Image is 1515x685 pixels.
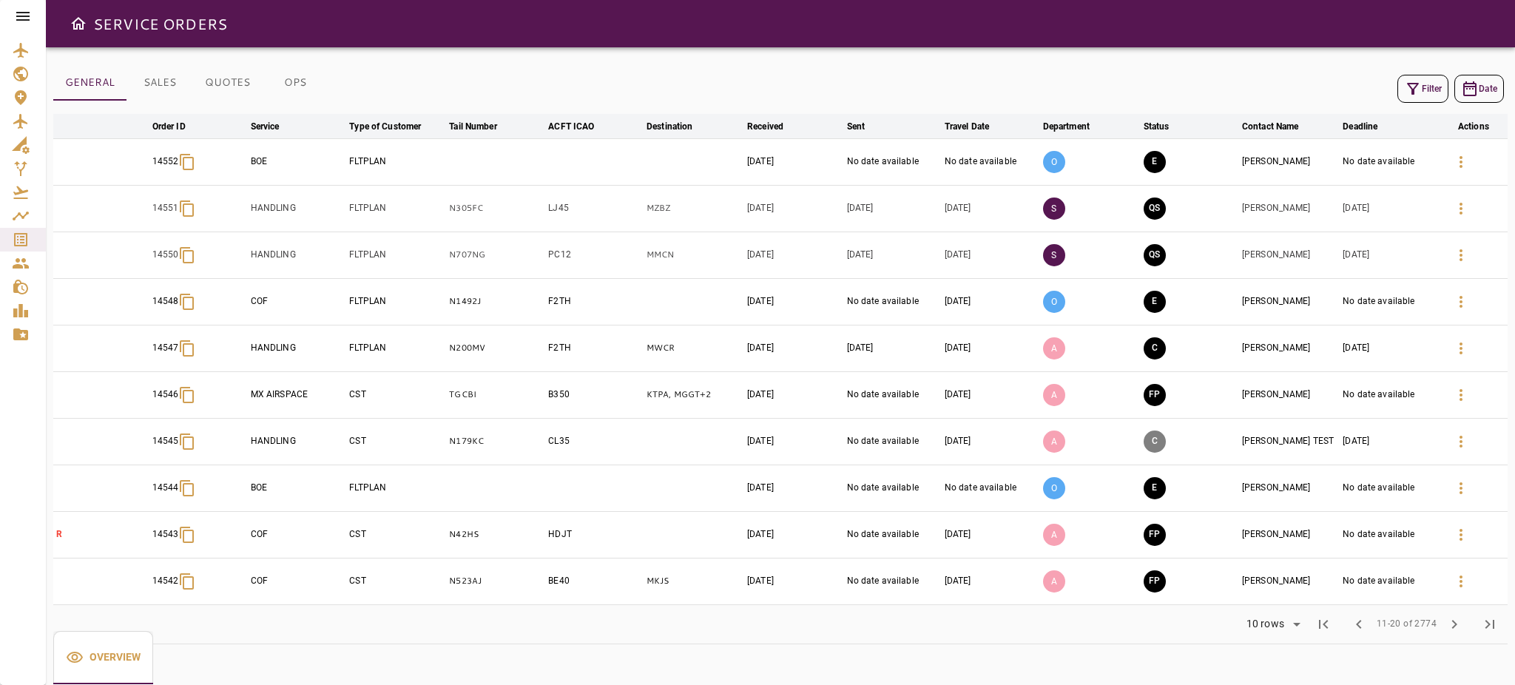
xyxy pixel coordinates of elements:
td: No date available [1340,278,1439,325]
button: Details [1443,424,1479,459]
span: Next Page [1437,607,1472,642]
td: No date available [844,558,942,604]
p: 14545 [152,435,179,448]
p: 14551 [152,202,179,215]
span: chevron_left [1350,615,1368,633]
td: [DATE] [942,371,1040,418]
td: BE40 [545,558,644,604]
td: F2TH [545,278,644,325]
td: [PERSON_NAME] [1239,465,1340,511]
td: HANDLING [248,232,347,278]
td: FLTPLAN [346,185,446,232]
button: CLOSED [1144,337,1166,360]
button: Details [1443,564,1479,599]
div: Contact Name [1242,118,1299,135]
td: [DATE] [744,138,844,185]
div: 10 rows [1243,618,1288,630]
h6: SERVICE ORDERS [93,12,227,36]
span: Tail Number [449,118,516,135]
span: Sent [847,118,885,135]
button: Open drawer [64,9,93,38]
td: [PERSON_NAME] [1239,325,1340,371]
td: No date available [844,418,942,465]
p: N179KC [449,435,542,448]
p: N707NG [449,249,542,261]
span: Previous Page [1341,607,1377,642]
button: GENERAL [53,65,126,101]
p: MZBZ [647,202,741,215]
p: N1492J [449,295,542,308]
td: No date available [1340,371,1439,418]
p: 14547 [152,342,179,354]
div: Travel Date [945,118,989,135]
p: 14548 [152,295,179,308]
div: basic tabs example [53,631,153,684]
span: Service [251,118,299,135]
td: F2TH [545,325,644,371]
td: No date available [1340,511,1439,558]
p: 14543 [152,528,179,541]
p: MMCN [647,249,741,261]
td: BOE [248,138,347,185]
span: Travel Date [945,118,1008,135]
p: 14550 [152,249,179,261]
td: No date available [844,278,942,325]
button: FINAL PREPARATION [1144,524,1166,546]
td: CST [346,418,446,465]
td: No date available [1340,138,1439,185]
p: O [1043,477,1065,499]
span: first_page [1315,615,1332,633]
td: LJ45 [545,185,644,232]
div: Destination [647,118,692,135]
p: A [1043,337,1065,360]
p: MKJS [647,575,741,587]
td: CL35 [545,418,644,465]
td: [DATE] [744,232,844,278]
button: Details [1443,144,1479,180]
button: Date [1454,75,1504,103]
td: COF [248,278,347,325]
td: [DATE] [942,558,1040,604]
td: [PERSON_NAME] [1239,185,1340,232]
td: [PERSON_NAME] [1239,511,1340,558]
td: FLTPLAN [346,138,446,185]
td: [DATE] [844,185,942,232]
div: Type of Customer [349,118,421,135]
button: Overview [53,631,153,684]
td: HDJT [545,511,644,558]
button: Details [1443,331,1479,366]
td: [DATE] [744,278,844,325]
td: [DATE] [744,465,844,511]
div: Service [251,118,280,135]
button: QUOTE SENT [1144,244,1166,266]
button: FINAL PREPARATION [1144,384,1166,406]
p: N523AJ [449,575,542,587]
td: [PERSON_NAME] [1239,278,1340,325]
button: EXECUTION [1144,291,1166,313]
div: Deadline [1343,118,1377,135]
p: N200MV [449,342,542,354]
p: S [1043,244,1065,266]
button: CANCELED [1144,431,1166,453]
span: Type of Customer [349,118,440,135]
td: No date available [844,138,942,185]
td: [DATE] [942,418,1040,465]
p: O [1043,151,1065,173]
div: Sent [847,118,866,135]
p: 14552 [152,155,179,168]
button: Filter [1397,75,1448,103]
div: basic tabs example [53,65,328,101]
td: [DATE] [1340,185,1439,232]
td: [DATE] [942,511,1040,558]
p: 14544 [152,482,179,494]
td: No date available [942,465,1040,511]
button: Details [1443,237,1479,273]
span: Status [1144,118,1189,135]
td: COF [248,511,347,558]
td: PC12 [545,232,644,278]
p: A [1043,384,1065,406]
td: HANDLING [248,185,347,232]
td: [DATE] [942,185,1040,232]
p: N42HS [449,528,542,541]
p: A [1043,524,1065,546]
